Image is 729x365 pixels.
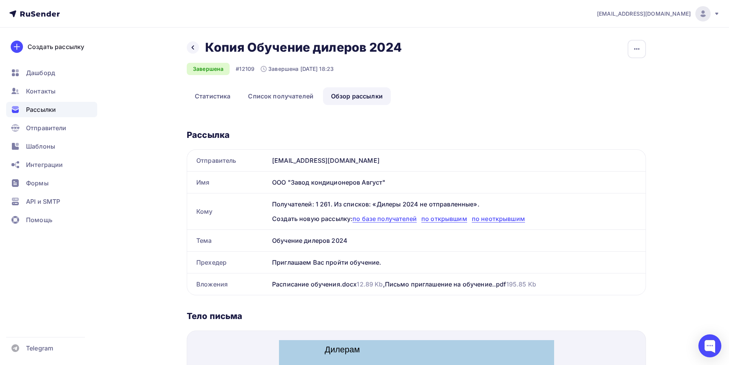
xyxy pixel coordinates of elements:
div: Вложения [187,273,269,295]
span: Помощь [26,215,52,224]
span: Обучение будет проводиться один день, начало в 09:15, по окончанию будут выписаны электронные сер... [46,71,223,85]
span: 12.89 Kb [357,280,383,288]
div: Создать рассылку [28,42,84,51]
div: Прехедер [187,252,269,273]
a: [EMAIL_ADDRESS][DOMAIN_NAME] [597,6,720,21]
div: Завершена [187,63,230,75]
a: Отписаться от рассылки [46,195,107,201]
div: Письмо приглашение на обучение..pdf [385,280,536,289]
span: Заявку просим присылать на электронную почту: [46,167,169,173]
span: Дилерам [46,5,81,14]
span: Обучение бесплатное. Проезд и проживание за свой счёт. [46,92,191,98]
a: Контакты [6,83,97,99]
span: [EMAIL_ADDRESS][DOMAIN_NAME] [597,10,691,18]
div: Расписание обучения.docx , [272,280,385,289]
div: Рассылка [187,129,646,140]
div: Обучение дилеров 2024 [269,230,646,251]
span: 195.85 Kb [506,280,536,288]
div: Тело письма [187,311,646,321]
span: Интеграции [26,160,63,169]
a: Список получателей [240,87,321,105]
a: Отправители [6,120,97,136]
span: Контакты [26,87,55,96]
span: Telegram [26,344,53,353]
span: по открывшим [421,215,467,223]
div: Отправитель [187,150,269,171]
span: API и SMTP [26,197,60,206]
span: Формы [26,178,49,188]
div: ООО "Завод кондиционеров Август" [269,172,646,193]
span: Сообщаем Вам, что [DATE], на базе «Завода кондиционеров «Август» г. Тольятти будет проходить теор... [46,31,226,45]
a: Статистика [187,87,238,105]
span: по установке, заправке и гарантийному обслуживанию кондиционеров серии «Август- 2ЗБС». [46,51,222,65]
span: по базе получателей [352,215,417,223]
div: Кому [187,193,269,229]
a: Формы [6,175,97,191]
div: Завершена [DATE] 18:23 [261,65,334,73]
span: Рассылки [26,105,56,114]
span: Дашборд [26,68,55,77]
span: Для формирования групп обучающихся просим до [DATE] всех желающих прислать нам письмо-заявку, с у... [46,104,229,148]
div: Получателей: 1 261. Из списков: «Дилеры 2024 не отправленные». [272,200,636,209]
span: Отправители [26,123,67,133]
a: Шаблоны [6,139,97,154]
a: Рассылки [6,102,97,117]
h2: Копия Обучение дилеров 2024 [205,40,402,55]
div: [EMAIL_ADDRESS][DOMAIN_NAME] [269,150,646,171]
span: Шаблоны [26,142,55,151]
div: Имя [187,172,269,193]
div: Тема [187,230,269,251]
a: Дашборд [6,65,97,80]
a: Обзор рассылки [323,87,391,105]
div: #12109 [236,65,254,73]
div: Приглашаем Вас пройти обучение. [269,252,646,273]
span: по неоткрывшим [472,215,525,223]
div: Создать новую рассылку: [272,214,636,223]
